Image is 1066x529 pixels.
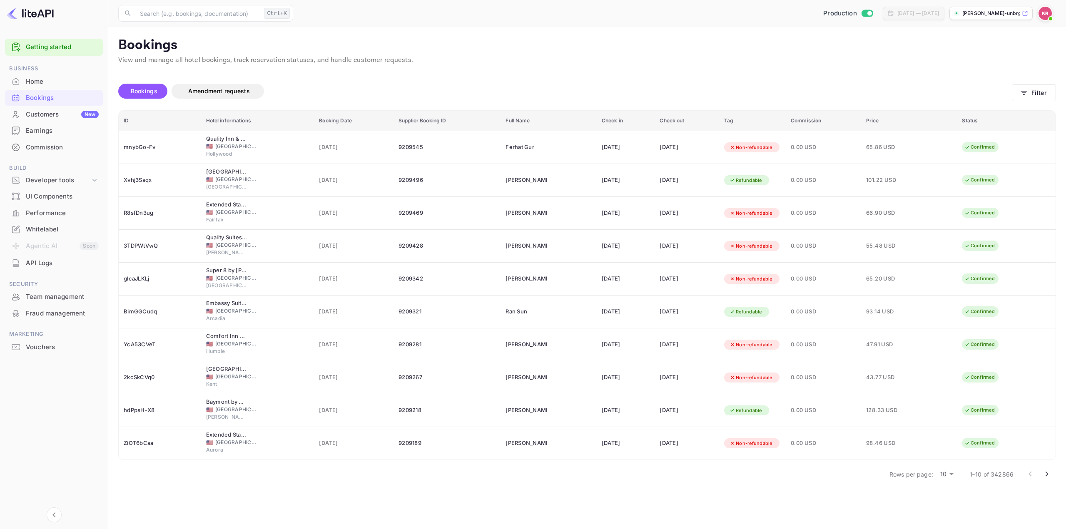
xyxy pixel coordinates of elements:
[26,343,99,352] div: Vouchers
[5,189,103,205] div: UI Components
[81,111,99,118] div: New
[823,9,857,18] span: Production
[5,90,103,106] div: Bookings
[26,309,99,318] div: Fraud management
[26,258,99,268] div: API Logs
[5,90,103,105] a: Bookings
[5,205,103,221] a: Performance
[5,64,103,73] span: Business
[5,205,103,221] div: Performance
[26,192,99,201] div: UI Components
[962,10,1020,17] p: [PERSON_NAME]-unbrg.[PERSON_NAME]...
[26,42,99,52] a: Getting started
[5,221,103,238] div: Whitelabel
[7,7,54,20] img: LiteAPI logo
[5,39,103,56] div: Getting started
[5,330,103,339] span: Marketing
[5,164,103,173] span: Build
[264,8,290,19] div: Ctrl+K
[5,339,103,355] a: Vouchers
[5,139,103,156] div: Commission
[26,93,99,103] div: Bookings
[5,289,103,305] div: Team management
[897,10,939,17] div: [DATE] — [DATE]
[5,305,103,322] div: Fraud management
[5,289,103,304] a: Team management
[1039,7,1052,20] img: Kobus Roux
[26,225,99,234] div: Whitelabel
[5,280,103,289] span: Security
[5,189,103,204] a: UI Components
[5,74,103,89] a: Home
[26,176,90,185] div: Developer tools
[5,107,103,123] div: CustomersNew
[26,126,99,136] div: Earnings
[26,143,99,152] div: Commission
[5,123,103,138] a: Earnings
[135,5,261,22] input: Search (e.g. bookings, documentation)
[26,110,99,119] div: Customers
[26,209,99,218] div: Performance
[5,305,103,321] a: Fraud management
[5,139,103,155] a: Commission
[26,292,99,302] div: Team management
[47,507,62,522] button: Collapse navigation
[26,77,99,87] div: Home
[820,9,876,18] div: Switch to Sandbox mode
[5,173,103,188] div: Developer tools
[5,255,103,271] a: API Logs
[5,74,103,90] div: Home
[5,339,103,355] div: Vouchers
[5,221,103,237] a: Whitelabel
[5,123,103,139] div: Earnings
[5,107,103,122] a: CustomersNew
